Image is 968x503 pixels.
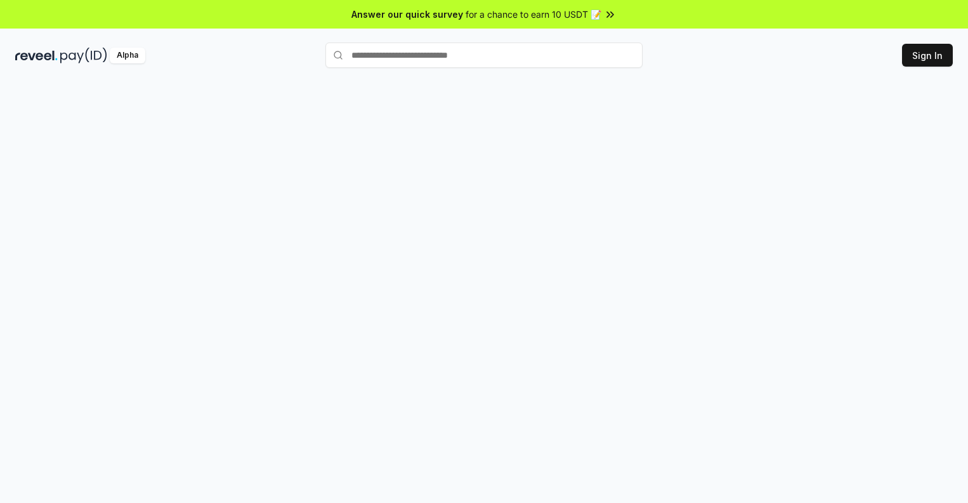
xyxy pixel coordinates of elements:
[15,48,58,63] img: reveel_dark
[902,44,953,67] button: Sign In
[351,8,463,21] span: Answer our quick survey
[110,48,145,63] div: Alpha
[466,8,601,21] span: for a chance to earn 10 USDT 📝
[60,48,107,63] img: pay_id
